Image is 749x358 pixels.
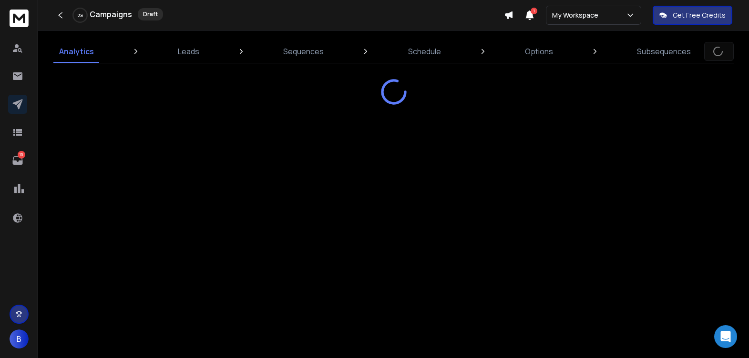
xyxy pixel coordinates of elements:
[519,40,559,63] a: Options
[10,329,29,348] button: B
[59,46,94,57] p: Analytics
[90,9,132,20] h1: Campaigns
[408,46,441,57] p: Schedule
[552,10,602,20] p: My Workspace
[402,40,447,63] a: Schedule
[525,46,553,57] p: Options
[653,6,732,25] button: Get Free Credits
[637,46,691,57] p: Subsequences
[8,151,27,170] a: 10
[178,46,199,57] p: Leads
[631,40,697,63] a: Subsequences
[277,40,329,63] a: Sequences
[18,151,25,159] p: 10
[531,8,537,14] span: 1
[673,10,726,20] p: Get Free Credits
[172,40,205,63] a: Leads
[78,12,83,18] p: 0 %
[138,8,163,20] div: Draft
[714,325,737,348] div: Open Intercom Messenger
[283,46,324,57] p: Sequences
[53,40,100,63] a: Analytics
